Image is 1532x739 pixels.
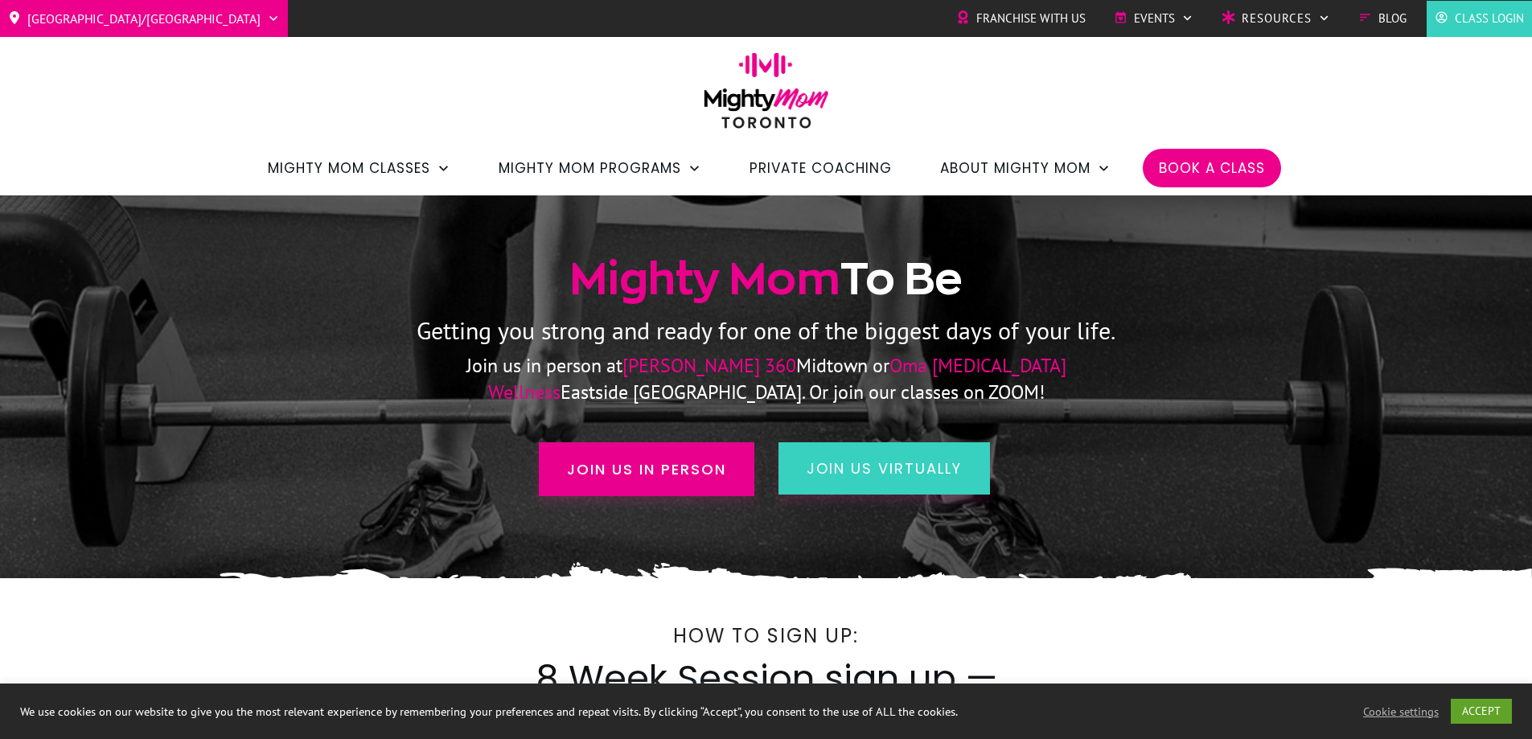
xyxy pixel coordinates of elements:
a: Book a Class [1159,154,1265,182]
span: [PERSON_NAME] 360 [622,353,796,378]
a: Resources [1222,6,1330,31]
a: About Mighty Mom [940,154,1111,182]
a: Private Coaching [750,154,892,182]
span: Mighty Mom [569,254,840,302]
span: join us virtually [807,458,962,478]
p: Getting you strong and ready for one of the biggest days of your life. [285,310,1248,352]
p: Join us in person at Midtown or Eastside [GEOGRAPHIC_DATA]. Or join our classes on ZOOM! [398,353,1134,405]
span: Join us in person [567,458,726,480]
span: Resources [1242,6,1312,31]
img: mightymom-logo-toronto [696,52,837,140]
span: Mighty Mom Classes [268,154,430,182]
span: Mighty Mom Programs [499,154,681,182]
h1: To Be [285,250,1248,308]
span: Oma [MEDICAL_DATA] Wellness [488,353,1066,404]
span: Franchise with Us [976,6,1086,31]
span: [GEOGRAPHIC_DATA]/[GEOGRAPHIC_DATA] [27,6,261,31]
span: How to Sign Up: [673,622,859,649]
a: Mighty Mom Classes [268,154,450,182]
a: Class Login [1435,6,1524,31]
span: Class Login [1455,6,1524,31]
a: Join us in person [539,442,754,496]
span: Events [1134,6,1175,31]
a: Events [1114,6,1193,31]
a: Franchise with Us [956,6,1086,31]
a: join us virtually [778,442,990,495]
div: We use cookies on our website to give you the most relevant experience by remembering your prefer... [20,704,1065,719]
a: Cookie settings [1363,704,1439,719]
a: Mighty Mom Programs [499,154,701,182]
a: Blog [1358,6,1407,31]
span: About Mighty Mom [940,154,1090,182]
span: Blog [1378,6,1407,31]
a: [GEOGRAPHIC_DATA]/[GEOGRAPHIC_DATA] [8,6,280,31]
a: ACCEPT [1451,699,1512,724]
